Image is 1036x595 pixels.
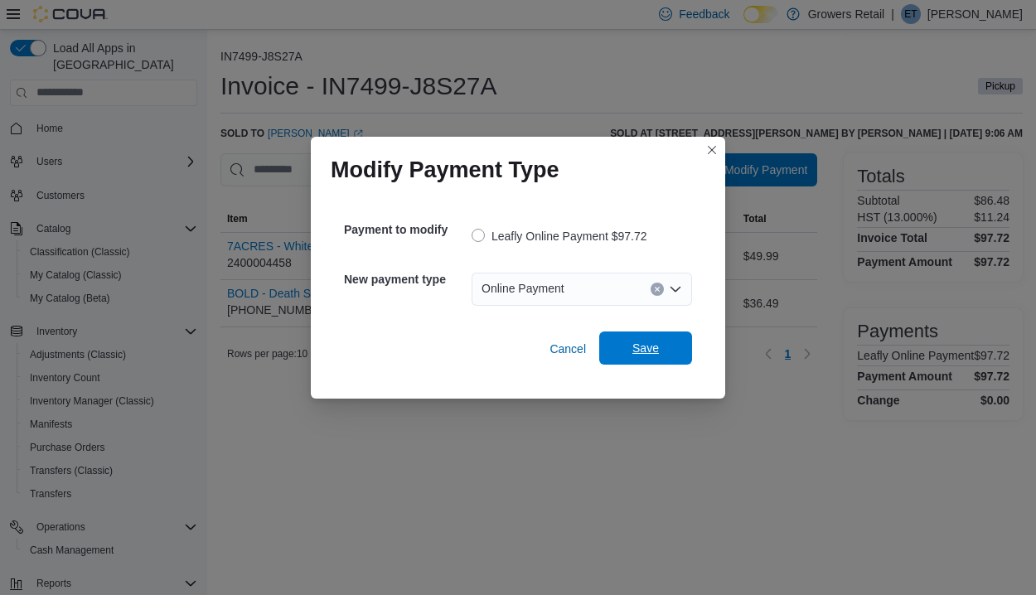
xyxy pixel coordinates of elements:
button: Cancel [543,332,593,365]
h1: Modify Payment Type [331,157,559,183]
button: Open list of options [669,283,682,296]
button: Save [599,331,692,365]
h5: Payment to modify [344,213,468,246]
button: Clear input [651,283,664,296]
span: Online Payment [482,278,564,298]
span: Save [632,340,659,356]
label: Leafly Online Payment $97.72 [472,226,647,246]
span: Cancel [549,341,586,357]
button: Closes this modal window [702,140,722,160]
input: Accessible screen reader label [571,279,573,299]
h5: New payment type [344,263,468,296]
